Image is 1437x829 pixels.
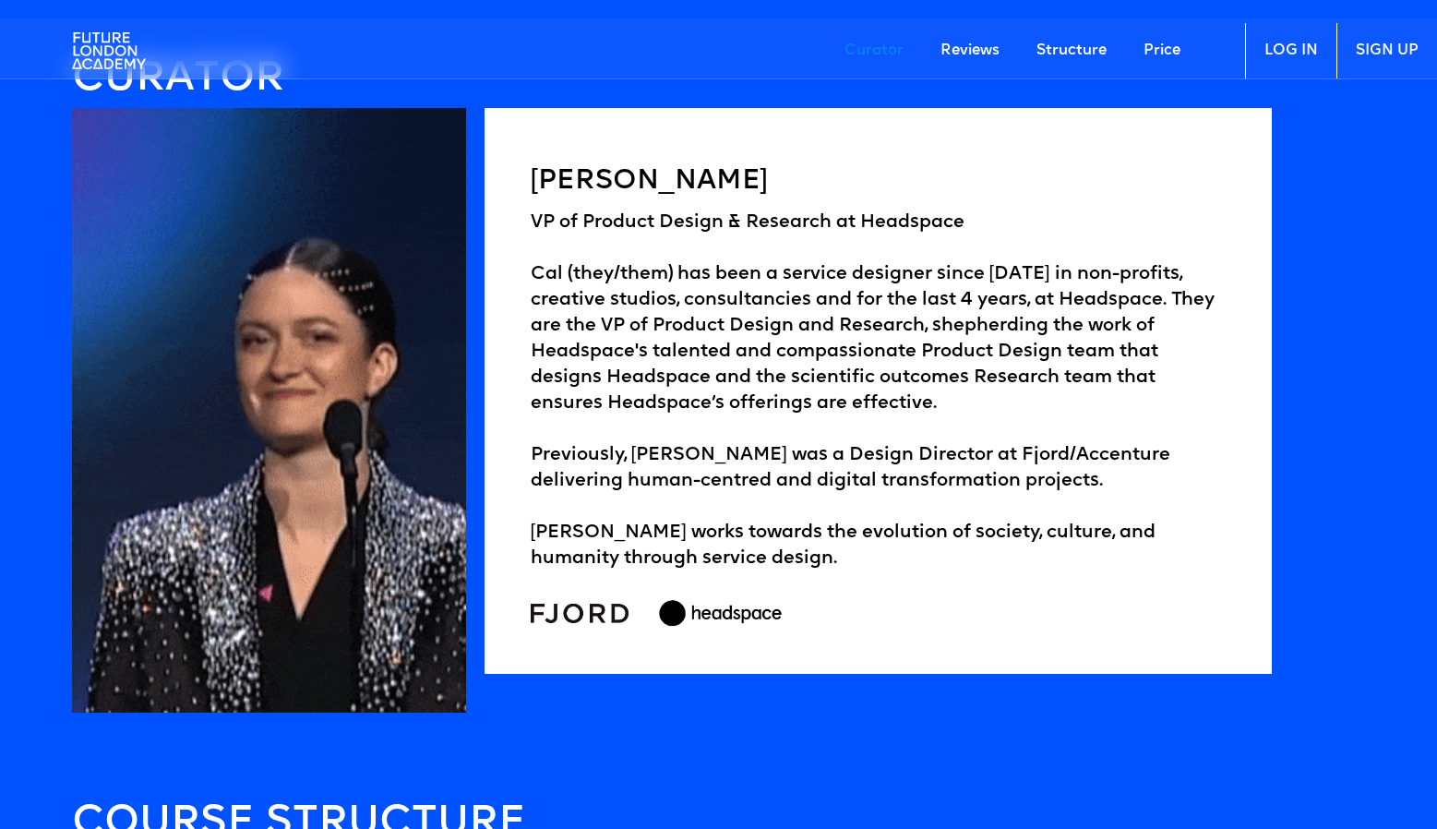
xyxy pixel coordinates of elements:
[826,23,922,78] a: Curator
[922,23,1018,78] a: Reviews
[1125,23,1199,78] a: Price
[72,61,1365,99] h4: CURATOR
[1018,23,1125,78] a: Structure
[1336,23,1437,78] a: SIGN UP
[531,163,1226,200] h5: [PERSON_NAME]
[531,210,1226,571] div: VP of Product Design & Research at Headspace Cal (they/them) has been a service designer since [D...
[1245,23,1336,78] a: LOG IN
